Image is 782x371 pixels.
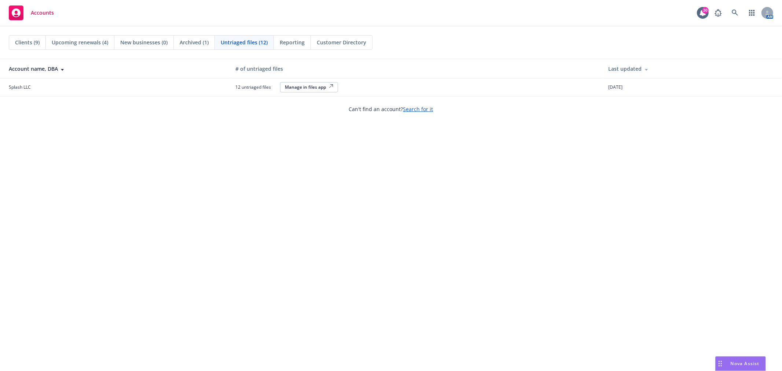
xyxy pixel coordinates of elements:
span: Reporting [280,38,305,46]
span: Nova Assist [731,360,760,367]
a: Search [728,5,742,20]
div: Manage in files app [285,84,333,90]
button: Nova Assist [715,356,766,371]
a: Search for it [403,106,433,113]
a: Accounts [6,3,57,23]
span: Upcoming renewals (4) [52,38,108,46]
a: Switch app [745,5,759,20]
span: 12 untriaged files [235,84,276,90]
span: Archived (1) [180,38,209,46]
span: Can't find an account? [349,105,433,113]
span: New businesses (0) [120,38,168,46]
span: Splash LLC [9,84,31,90]
a: Report a Bug [711,5,726,20]
span: Accounts [31,10,54,16]
div: Last updated [609,65,776,73]
span: Clients (9) [15,38,40,46]
div: # of untriaged files [235,65,597,73]
span: Customer Directory [317,38,366,46]
div: Account name, DBA [9,65,224,73]
div: Drag to move [716,357,725,371]
button: Manage in files app [280,82,338,92]
div: 30 [702,7,709,14]
span: [DATE] [609,84,623,90]
span: Untriaged files (12) [221,38,268,46]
